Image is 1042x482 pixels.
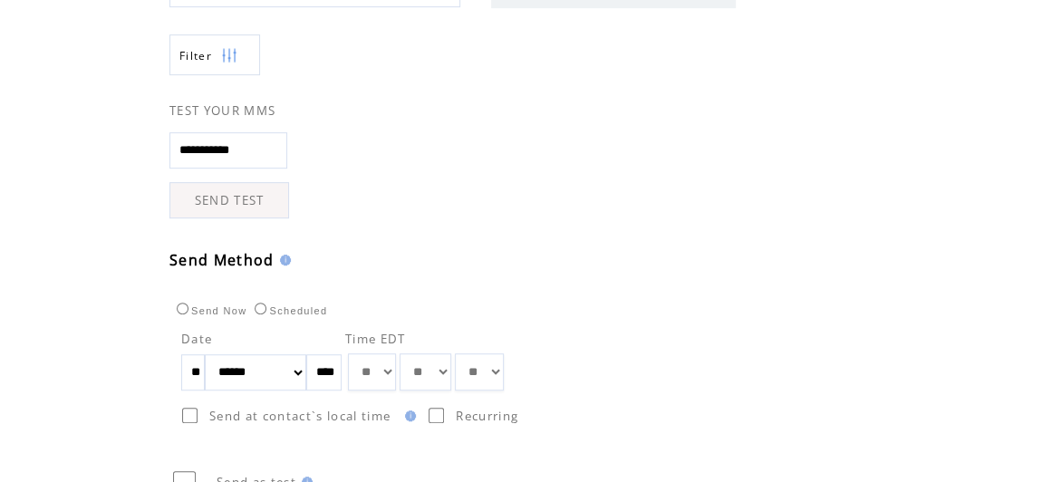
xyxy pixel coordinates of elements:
span: Send at contact`s local time [209,408,391,424]
img: help.gif [400,410,416,421]
label: Scheduled [250,305,327,316]
img: filters.png [221,35,237,76]
img: help.gif [275,255,291,265]
span: Recurring [456,408,518,424]
span: Date [181,331,212,347]
span: Show filters [179,48,212,63]
label: Send Now [172,305,246,316]
a: Filter [169,34,260,75]
input: Send Now [177,303,188,314]
span: Send Method [169,250,275,270]
input: Scheduled [255,303,266,314]
span: Time EDT [345,331,406,347]
span: TEST YOUR MMS [169,102,275,119]
a: SEND TEST [169,182,289,218]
